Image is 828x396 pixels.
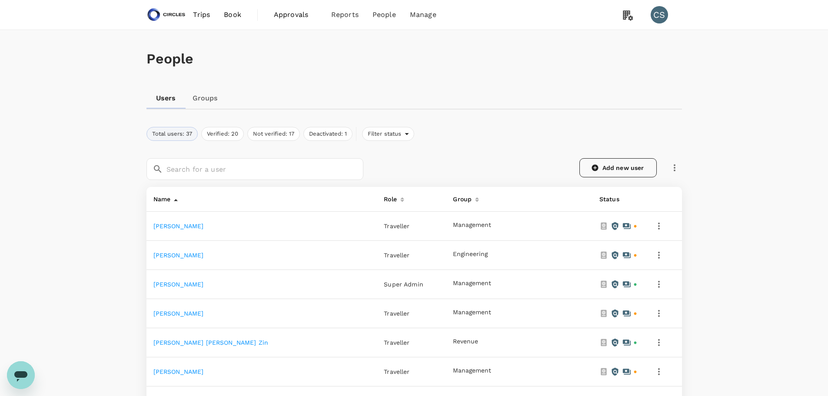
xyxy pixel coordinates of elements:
span: Approvals [274,10,317,20]
span: Traveller [384,339,409,346]
th: Status [592,187,645,212]
h1: People [146,51,682,67]
button: Management [453,309,491,316]
span: Book [224,10,241,20]
a: [PERSON_NAME] [153,368,204,375]
div: Group [449,190,472,204]
input: Search for a user [166,158,363,180]
button: Engineering [453,251,488,258]
button: Management [453,367,491,374]
span: Traveller [384,310,409,317]
span: Reports [331,10,359,20]
div: Role [380,190,397,204]
button: Management [453,222,491,229]
button: Deactivated: 1 [303,127,352,141]
button: Verified: 20 [201,127,244,141]
span: Traveller [384,368,409,375]
button: Total users: 37 [146,127,198,141]
a: Groups [186,88,225,109]
a: Add new user [579,158,657,177]
a: [PERSON_NAME] [153,223,204,230]
span: Traveller [384,223,409,230]
div: Name [150,190,171,204]
span: Filter status [362,130,405,138]
a: [PERSON_NAME] [153,281,204,288]
div: CS [651,6,668,23]
a: [PERSON_NAME] [PERSON_NAME] Zin [153,339,269,346]
button: Revenue [453,338,478,345]
a: [PERSON_NAME] [153,252,204,259]
a: [PERSON_NAME] [153,310,204,317]
a: Users [146,88,186,109]
div: Filter status [362,127,415,141]
span: Trips [193,10,210,20]
span: Super Admin [384,281,423,288]
button: Management [453,280,491,287]
iframe: Button to launch messaging window, conversation in progress [7,361,35,389]
span: People [372,10,396,20]
img: Circles [146,5,186,24]
span: Traveller [384,252,409,259]
span: Manage [410,10,436,20]
button: Not verified: 17 [247,127,300,141]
